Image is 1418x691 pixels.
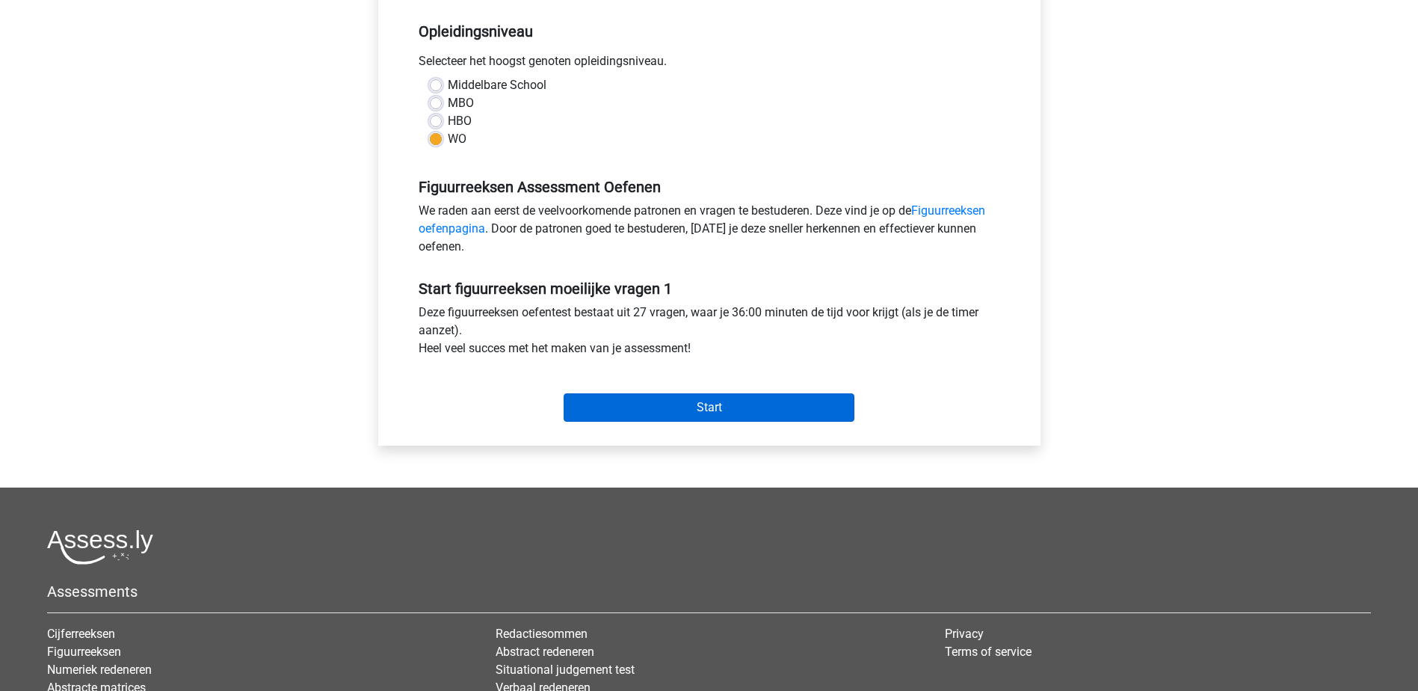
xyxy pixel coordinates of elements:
[419,280,1000,298] h5: Start figuurreeksen moeilijke vragen 1
[945,645,1032,659] a: Terms of service
[419,178,1000,196] h5: Figuurreeksen Assessment Oefenen
[496,645,594,659] a: Abstract redeneren
[496,663,635,677] a: Situational judgement test
[448,130,466,148] label: WO
[448,112,472,130] label: HBO
[407,52,1011,76] div: Selecteer het hoogst genoten opleidingsniveau.
[945,627,984,641] a: Privacy
[47,627,115,641] a: Cijferreeksen
[448,76,546,94] label: Middelbare School
[407,202,1011,262] div: We raden aan eerst de veelvoorkomende patronen en vragen te bestuderen. Deze vind je op de . Door...
[407,304,1011,363] div: Deze figuurreeksen oefentest bestaat uit 27 vragen, waar je 36:00 minuten de tijd voor krijgt (al...
[47,529,153,565] img: Assessly logo
[47,663,152,677] a: Numeriek redeneren
[564,393,854,422] input: Start
[419,16,1000,46] h5: Opleidingsniveau
[448,94,474,112] label: MBO
[496,627,588,641] a: Redactiesommen
[47,583,1371,601] h5: Assessments
[47,645,121,659] a: Figuurreeksen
